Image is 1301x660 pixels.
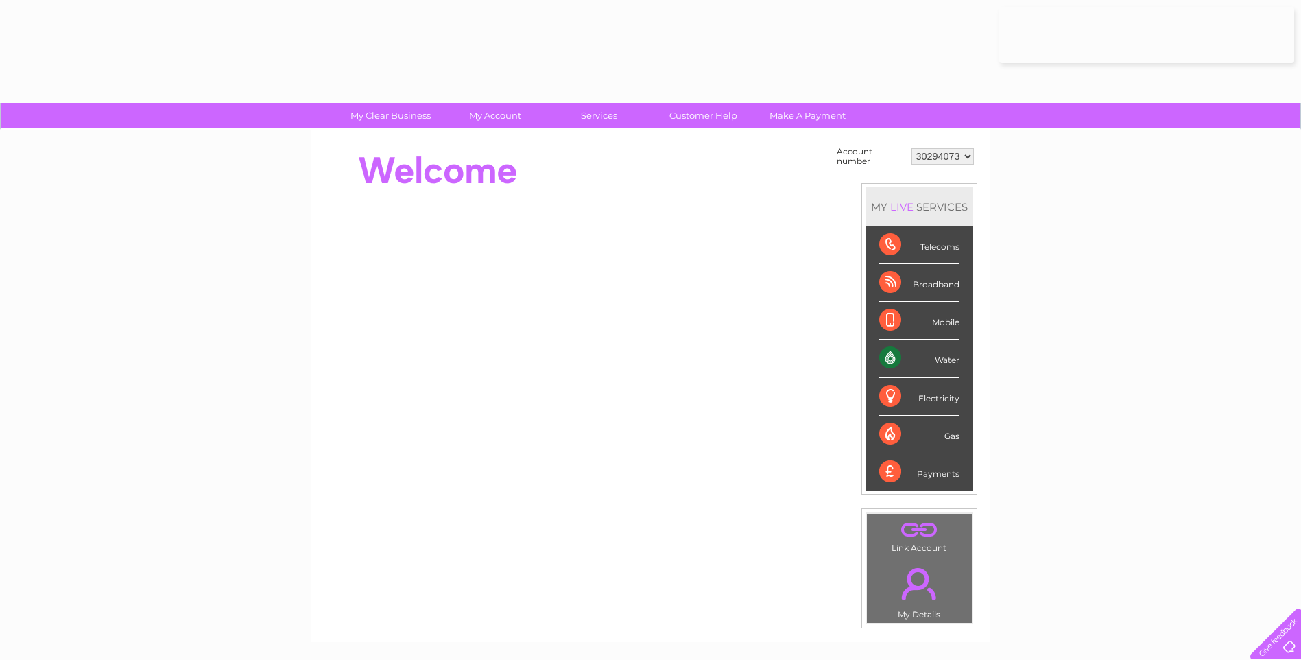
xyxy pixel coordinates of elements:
div: Telecoms [879,226,959,264]
td: My Details [866,556,972,624]
a: Services [542,103,656,128]
td: Link Account [866,513,972,556]
div: LIVE [887,200,916,213]
div: Broadband [879,264,959,302]
div: Water [879,340,959,377]
a: My Account [438,103,551,128]
td: Account number [833,143,908,169]
div: Gas [879,416,959,453]
div: Payments [879,453,959,491]
a: Customer Help [647,103,760,128]
a: Make A Payment [751,103,864,128]
a: My Clear Business [334,103,447,128]
div: MY SERVICES [866,187,973,226]
a: . [870,517,968,541]
a: . [870,560,968,608]
div: Mobile [879,302,959,340]
div: Electricity [879,378,959,416]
